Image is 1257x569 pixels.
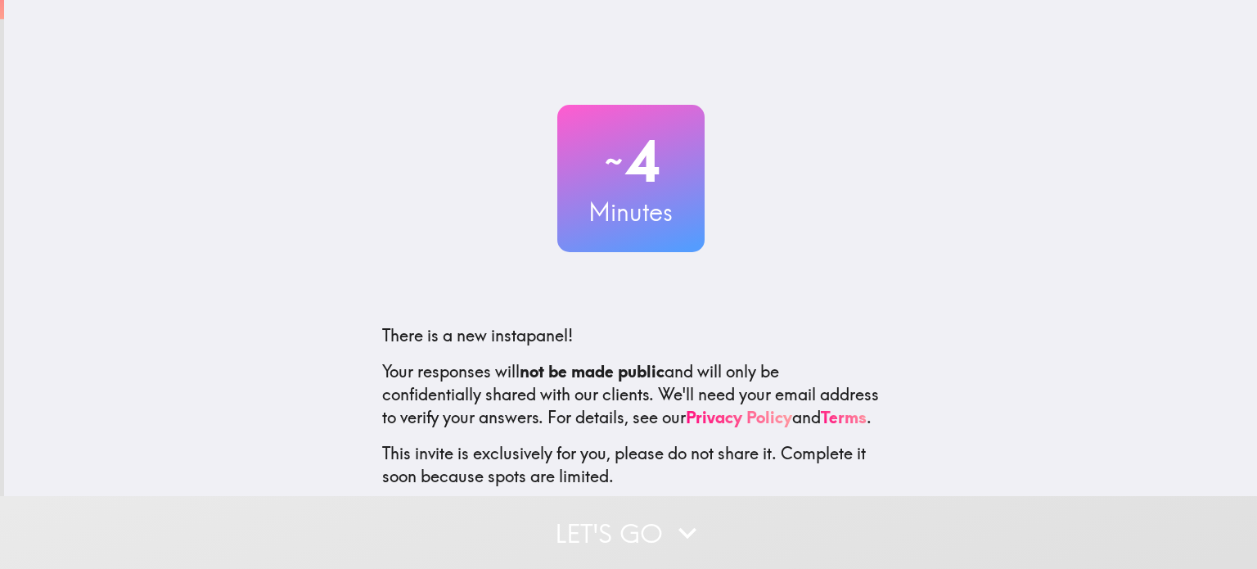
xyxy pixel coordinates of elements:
[557,128,705,195] h2: 4
[382,325,573,345] span: There is a new instapanel!
[520,361,665,382] b: not be made public
[382,442,880,488] p: This invite is exclusively for you, please do not share it. Complete it soon because spots are li...
[686,407,792,427] a: Privacy Policy
[821,407,867,427] a: Terms
[382,360,880,429] p: Your responses will and will only be confidentially shared with our clients. We'll need your emai...
[602,137,625,186] span: ~
[557,195,705,229] h3: Minutes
